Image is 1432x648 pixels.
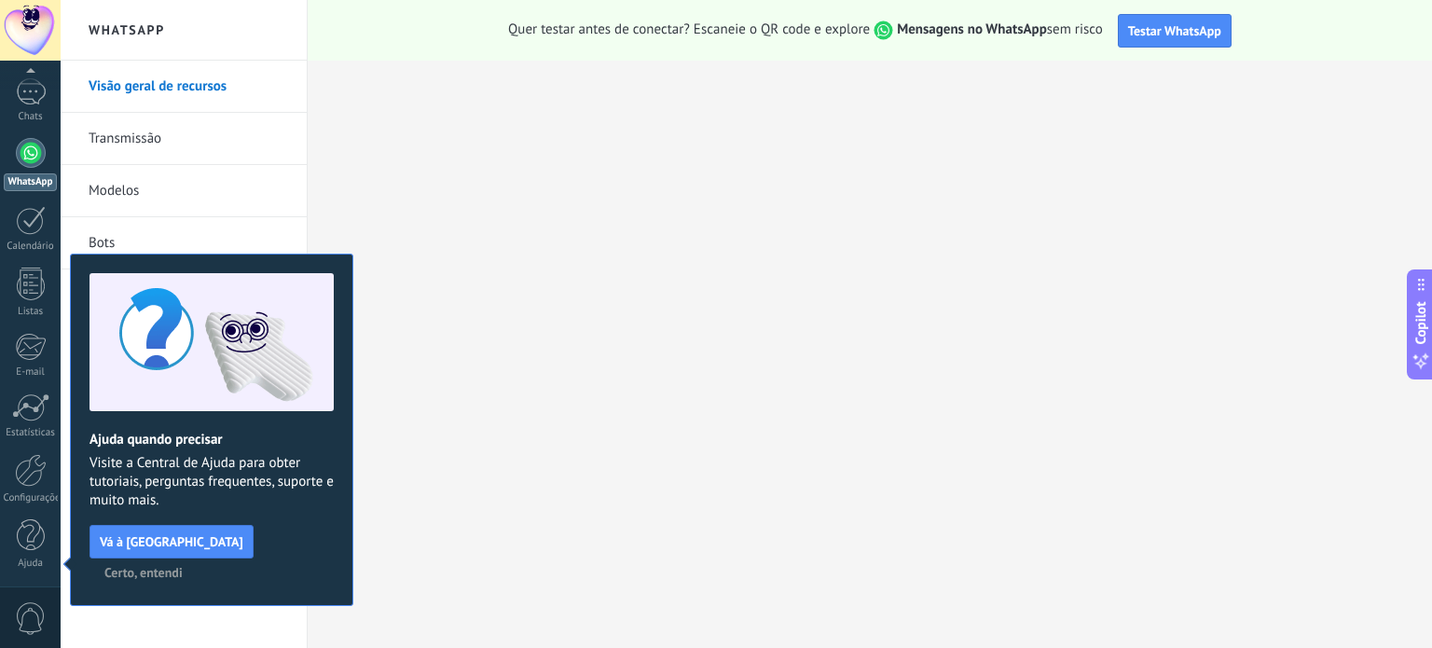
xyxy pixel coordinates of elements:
span: Visite a Central de Ajuda para obter tutoriais, perguntas frequentes, suporte e muito mais. [89,454,334,510]
button: Vá à [GEOGRAPHIC_DATA] [89,525,254,558]
div: E-mail [4,366,58,379]
span: Quer testar antes de conectar? Escaneie o QR code e explore sem risco [508,21,1103,40]
strong: Mensagens no WhatsApp [897,21,1047,38]
div: Chats [4,111,58,123]
span: Copilot [1411,301,1430,344]
span: Certo, entendi [104,566,183,579]
div: Listas [4,306,58,318]
h2: Ajuda quando precisar [89,431,334,448]
button: Testar WhatsApp [1118,14,1232,48]
div: WhatsApp [4,173,57,191]
a: Bots [89,217,288,269]
button: Certo, entendi [96,558,191,586]
li: Modelos [61,165,307,217]
span: Testar WhatsApp [1128,22,1221,39]
li: Bots [61,217,307,269]
div: Calendário [4,241,58,253]
li: Visão geral de recursos [61,61,307,113]
div: Configurações [4,492,58,504]
div: Estatísticas [4,427,58,439]
div: Ajuda [4,558,58,570]
a: Visão geral de recursos [89,61,288,113]
li: Transmissão [61,113,307,165]
a: Modelos [89,165,288,217]
span: Vá à [GEOGRAPHIC_DATA] [100,535,243,548]
a: Transmissão [89,113,288,165]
